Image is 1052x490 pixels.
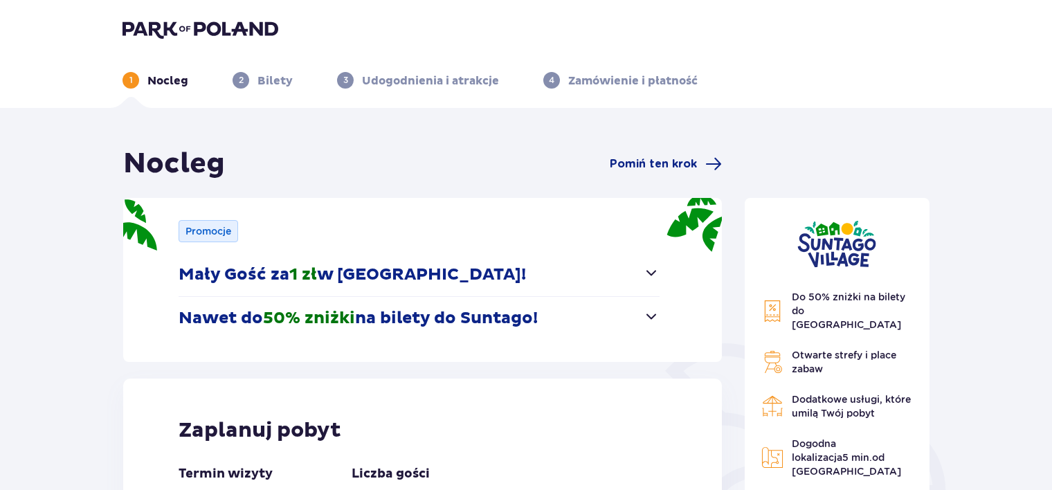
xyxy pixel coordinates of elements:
[792,394,911,419] span: Dodatkowe usługi, które umilą Twój pobyt
[362,73,499,89] p: Udogodnienia i atrakcje
[147,73,188,89] p: Nocleg
[289,264,317,285] span: 1 zł
[179,264,526,285] p: Mały Gość za w [GEOGRAPHIC_DATA]!
[233,72,293,89] div: 2Bilety
[337,72,499,89] div: 3Udogodnienia i atrakcje
[179,297,660,340] button: Nawet do50% zniżkina bilety do Suntago!
[123,147,225,181] h1: Nocleg
[543,72,698,89] div: 4Zamówienie i płatność
[568,73,698,89] p: Zamówienie i płatność
[123,72,188,89] div: 1Nocleg
[842,452,872,463] span: 5 min.
[185,224,231,238] p: Promocje
[123,19,278,39] img: Park of Poland logo
[179,253,660,296] button: Mały Gość za1 złw [GEOGRAPHIC_DATA]!
[610,156,722,172] a: Pomiń ten krok
[797,220,876,268] img: Suntago Village
[179,308,538,329] p: Nawet do na bilety do Suntago!
[239,74,244,87] p: 2
[352,466,430,482] p: Liczba gości
[263,308,355,329] span: 50% zniżki
[761,395,783,417] img: Restaurant Icon
[179,417,341,444] p: Zaplanuj pobyt
[761,351,783,373] img: Grill Icon
[761,446,783,469] img: Map Icon
[549,74,554,87] p: 4
[792,291,905,330] span: Do 50% zniżki na bilety do [GEOGRAPHIC_DATA]
[179,466,273,482] p: Termin wizyty
[610,156,697,172] span: Pomiń ten krok
[129,74,133,87] p: 1
[761,300,783,323] img: Discount Icon
[257,73,293,89] p: Bilety
[792,350,896,374] span: Otwarte strefy i place zabaw
[792,438,901,477] span: Dogodna lokalizacja od [GEOGRAPHIC_DATA]
[343,74,348,87] p: 3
